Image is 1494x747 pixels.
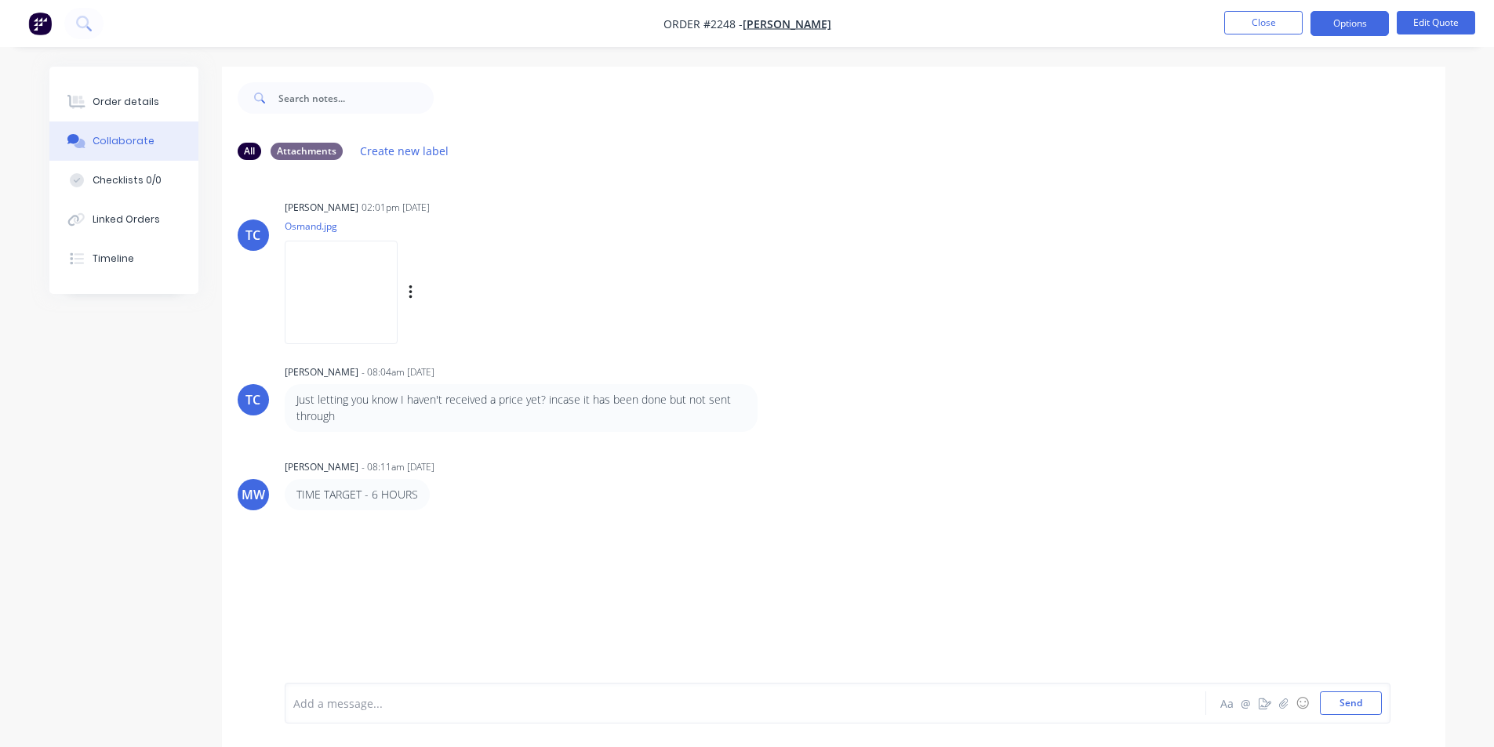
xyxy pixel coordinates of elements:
input: Search notes... [278,82,434,114]
img: Factory [28,12,52,35]
div: Collaborate [93,134,154,148]
button: Timeline [49,239,198,278]
span: Order #2248 - [663,16,743,31]
div: Checklists 0/0 [93,173,162,187]
div: Linked Orders [93,212,160,227]
div: TC [245,390,260,409]
button: Edit Quote [1397,11,1475,34]
div: Timeline [93,252,134,266]
button: ☺ [1293,694,1312,713]
button: Linked Orders [49,200,198,239]
button: Aa [1218,694,1237,713]
div: - 08:04am [DATE] [362,365,434,379]
div: MW [242,485,265,504]
button: Send [1320,691,1382,715]
div: All [238,143,261,160]
p: Osmand.jpg [285,219,573,233]
div: - 08:11am [DATE] [362,460,434,474]
a: [PERSON_NAME] [743,16,831,31]
button: Order details [49,82,198,121]
div: [PERSON_NAME] [285,460,358,474]
div: [PERSON_NAME] [285,201,358,215]
button: Create new label [352,140,457,161]
button: Collaborate [49,121,198,161]
button: Checklists 0/0 [49,161,198,200]
button: Close [1224,11,1303,34]
p: TIME TARGET - 6 HOURS [296,487,418,502]
button: Options [1310,11,1389,36]
div: TC [245,226,260,245]
div: Order details [93,95,159,109]
button: @ [1237,694,1256,713]
div: Attachments [271,143,343,160]
div: [PERSON_NAME] [285,365,358,379]
div: 02:01pm [DATE] [362,201,430,215]
p: Just letting you know I haven't received a price yet? incase it has been done but not sent through [296,392,746,424]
